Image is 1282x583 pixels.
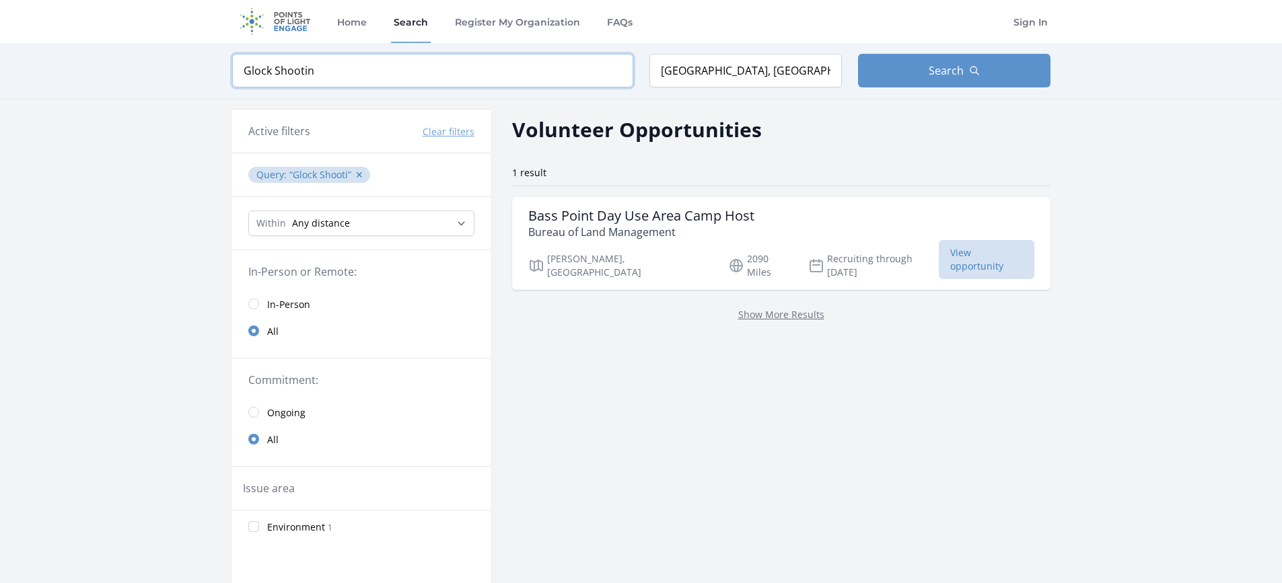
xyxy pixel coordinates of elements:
[738,308,824,321] a: Show More Results
[232,426,491,453] a: All
[512,197,1050,290] a: Bass Point Day Use Area Camp Host Bureau of Land Management [PERSON_NAME], [GEOGRAPHIC_DATA] 2090...
[512,114,762,145] h2: Volunteer Opportunities
[528,208,754,224] h3: Bass Point Day Use Area Camp Host
[267,298,310,311] span: In-Person
[929,63,964,79] span: Search
[939,240,1034,279] span: View opportunity
[267,325,279,338] span: All
[232,399,491,426] a: Ongoing
[248,264,474,280] legend: In-Person or Remote:
[243,480,295,496] legend: Issue area
[267,406,306,420] span: Ongoing
[528,224,754,240] p: Bureau of Land Management
[248,210,474,236] select: Search Radius
[248,521,259,532] input: Environment 1
[808,252,939,279] p: Recruiting through [DATE]
[512,166,546,179] span: 1 result
[649,54,842,87] input: Location
[267,520,325,534] span: Environment
[728,252,792,279] p: 2090 Miles
[256,168,289,181] span: Query :
[328,522,332,533] span: 1
[423,125,474,139] button: Clear filters
[528,252,713,279] p: [PERSON_NAME], [GEOGRAPHIC_DATA]
[232,317,491,344] a: All
[267,433,279,446] span: All
[232,290,491,317] a: In-Person
[232,54,633,87] input: Keyword
[289,168,351,181] q: Glock Shooti
[248,123,310,139] h3: Active filters
[355,168,363,182] button: ✕
[858,54,1050,87] button: Search
[248,372,474,388] legend: Commitment:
